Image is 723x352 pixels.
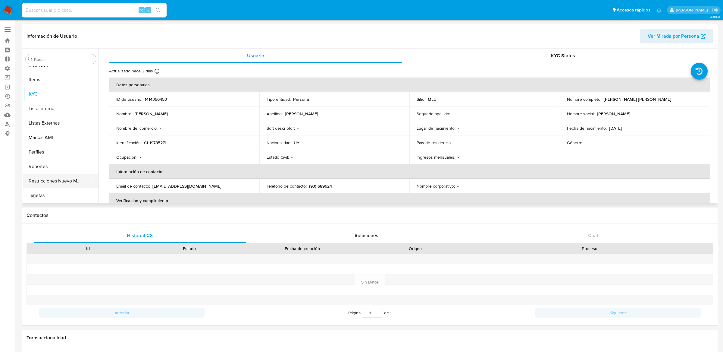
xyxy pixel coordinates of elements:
h1: Contactos [27,212,713,218]
p: (93) 689624 [309,183,332,189]
p: [DATE] [609,125,622,131]
p: ID de usuario : [116,97,142,102]
button: Lista Interna [23,101,99,116]
button: Siguiente [535,308,701,318]
a: Salir [712,7,718,13]
span: Historial CX [127,232,153,239]
p: - [584,140,586,145]
span: Ver Mirada por Persona [648,29,699,43]
p: [EMAIL_ADDRESS][DOMAIN_NAME] [152,183,221,189]
p: CI 19785271 [144,140,166,145]
p: - [452,111,454,116]
p: Estado Civil : [267,154,289,160]
button: search-icon [152,6,164,14]
span: Soluciones [355,232,378,239]
p: - [160,125,161,131]
a: Notificaciones [656,8,662,13]
p: UY [294,140,299,145]
div: Estado [143,246,236,252]
p: [PERSON_NAME] [597,111,630,116]
p: Nacionalidad : [267,140,291,145]
p: Nombre social : [567,111,595,116]
p: - [140,154,141,160]
p: [PERSON_NAME] [135,111,168,116]
input: Buscar [34,57,94,62]
div: Origen [369,246,462,252]
div: Id [42,246,134,252]
span: Chat [588,232,598,239]
span: ⌥ [139,7,144,13]
button: Perfiles [23,145,99,159]
button: Listas Externas [23,116,99,130]
p: Sitio : [417,97,425,102]
th: Verificación y cumplimiento [109,193,710,208]
p: - [457,183,459,189]
p: Ocupación : [116,154,137,160]
button: Tarjetas [23,188,99,203]
p: Apellido : [267,111,283,116]
span: Accesos rápidos [617,7,650,13]
span: Página de [348,308,392,318]
button: Items [23,72,99,87]
p: Actualizado hace 2 días [109,68,153,74]
p: Persona [293,97,309,102]
p: Nombre completo : [567,97,601,102]
p: Teléfono de contacto : [267,183,307,189]
h1: Información de Usuario [27,33,77,39]
p: Identificación : [116,140,142,145]
button: Buscar [28,57,33,62]
p: País de residencia : [417,140,452,145]
span: 1 [390,310,392,316]
div: Proceso [470,246,709,252]
span: Usuario [247,52,264,59]
p: Tipo entidad : [267,97,291,102]
span: KYC Status [551,52,575,59]
p: Ingresos mensuales : [417,154,455,160]
p: Nombre : [116,111,132,116]
p: [PERSON_NAME] [285,111,318,116]
h1: Transaccionalidad [27,335,713,341]
button: Anterior [39,308,205,318]
p: - [458,154,459,160]
button: Marcas AML [23,130,99,145]
p: Email de contacto : [116,183,150,189]
button: Ver Mirada por Persona [640,29,713,43]
button: KYC [23,87,99,101]
p: [PERSON_NAME] [PERSON_NAME] [604,97,671,102]
p: - [297,125,299,131]
p: Nombre del comercio : [116,125,158,131]
p: - [291,154,293,160]
th: Información de contacto [109,164,710,179]
p: - [454,140,455,145]
span: s [147,7,149,13]
p: eric.malcangi@mercadolibre.com [676,7,710,13]
input: Buscar usuario o caso... [22,6,167,14]
div: Fecha de creación [244,246,360,252]
p: Soft descriptor : [267,125,295,131]
p: 1414356453 [145,97,167,102]
p: Nombre corporativo : [417,183,455,189]
button: Restricciones Nuevo Mundo [23,174,94,188]
p: Género : [567,140,582,145]
th: Datos personales [109,78,710,92]
p: Segundo apellido : [417,111,450,116]
p: Lugar de nacimiento : [417,125,455,131]
button: Reportes [23,159,99,174]
p: MLU [428,97,437,102]
p: Fecha de nacimiento : [567,125,607,131]
p: - [458,125,459,131]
